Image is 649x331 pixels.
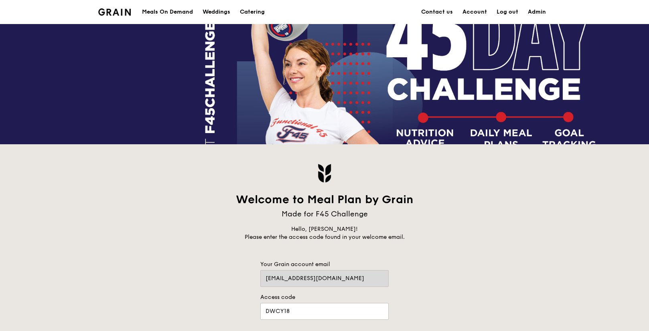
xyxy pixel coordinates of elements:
[228,208,421,220] div: Made for F45 Challenge
[260,260,389,268] label: Your Grain account email
[318,163,331,183] img: Grain logo
[228,225,421,241] p: Hello, [PERSON_NAME]! Please enter the access code found in your welcome email.
[260,293,389,301] label: Access code
[228,192,421,207] div: Welcome to Meal Plan by Grain
[98,8,131,16] img: Grain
